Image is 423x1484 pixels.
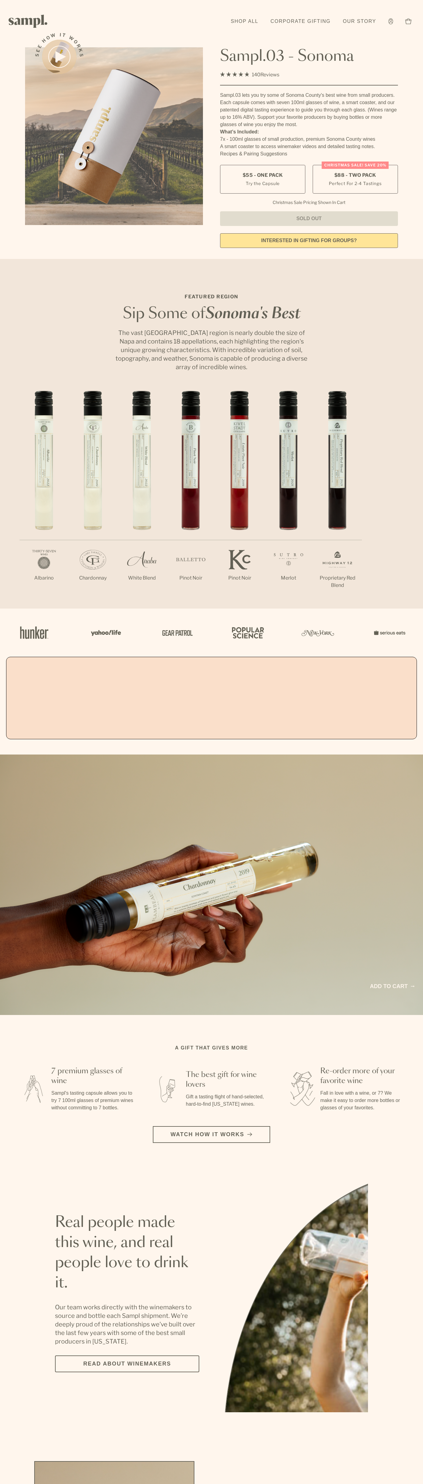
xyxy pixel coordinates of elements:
[25,47,203,225] img: Sampl.03 - Sonoma
[246,180,280,187] small: Try the Capsule
[87,620,123,646] img: Artboard_6_04f9a106-072f-468a-bdd7-f11783b05722_x450.png
[117,391,166,601] li: 3 / 7
[252,72,260,78] span: 140
[9,15,48,28] img: Sampl logo
[186,1070,269,1089] h3: The best gift for wine lovers
[229,620,265,646] img: Artboard_4_28b4d326-c26e-48f9-9c80-911f17d6414e_x450.png
[220,150,398,158] li: Recipes & Pairing Suggestions
[158,620,194,646] img: Artboard_5_7fdae55a-36fd-43f7-8bfd-f74a06a2878e_x450.png
[313,574,362,589] p: Proprietary Red Blend
[55,1213,199,1293] h2: Real people made this wine, and real people love to drink it.
[340,15,379,28] a: Our Story
[114,293,309,300] p: Featured Region
[175,1044,248,1052] h2: A gift that gives more
[220,143,398,150] li: A smart coaster to access winemaker videos and detailed tasting notes.
[320,1089,403,1111] p: Fall in love with a wine, or 7? We make it easy to order more bottles or glasses of your favorites.
[264,574,313,582] p: Merlot
[114,329,309,371] p: The vast [GEOGRAPHIC_DATA] region is nearly double the size of Napa and contains 18 appellations,...
[68,574,117,582] p: Chardonnay
[329,180,381,187] small: Perfect For 2-4 Tastings
[313,391,362,609] li: 7 / 7
[114,307,309,321] h2: Sip Some of
[270,200,348,205] li: Christmas Sale Pricing Shown In Cart
[166,574,215,582] p: Pinot Noir
[264,391,313,601] li: 6 / 7
[68,391,117,601] li: 2 / 7
[20,391,68,601] li: 1 / 7
[228,15,261,28] a: Shop All
[117,574,166,582] p: White Blend
[42,40,76,74] button: See how it works
[55,1303,199,1346] p: Our team works directly with the winemakers to source and bottle each Sampl shipment. We’re deepl...
[334,172,376,179] span: $88 - Two Pack
[220,92,398,128] div: Sampl.03 lets you try some of Sonoma County's best wine from small producers. Each capsule comes ...
[205,307,300,321] em: Sonoma's Best
[300,620,336,646] img: Artboard_3_0b291449-6e8c-4d07-b2c2-3f3601a19cd1_x450.png
[267,15,334,28] a: Corporate Gifting
[215,391,264,601] li: 5 / 7
[220,136,398,143] li: 7x - 100ml glasses of small production, premium Sonoma County wines
[370,982,414,991] a: Add to cart
[220,129,259,134] strong: What’s Included:
[153,1126,270,1143] button: Watch how it works
[215,574,264,582] p: Pinot Noir
[220,47,398,66] h1: Sampl.03 - Sonoma
[322,162,389,169] div: Christmas SALE! Save 20%
[243,172,283,179] span: $55 - One Pack
[224,1172,368,1412] ul: carousel
[51,1089,134,1111] p: Sampl's tasting capsule allows you to try 7 100ml glasses of premium wines without committing to ...
[20,574,68,582] p: Albarino
[260,72,279,78] span: Reviews
[166,391,215,601] li: 4 / 7
[320,1066,403,1086] h3: Re-order more of your favorite wine
[220,211,398,226] button: Sold Out
[51,1066,134,1086] h3: 7 premium glasses of wine
[220,233,398,248] a: interested in gifting for groups?
[16,620,53,646] img: Artboard_1_c8cd28af-0030-4af1-819c-248e302c7f06_x450.png
[186,1093,269,1108] p: Gift a tasting flight of hand-selected, hard-to-find [US_STATE] wines.
[220,71,279,79] div: 140Reviews
[55,1355,199,1372] a: Read about Winemakers
[370,620,407,646] img: Artboard_7_5b34974b-f019-449e-91fb-745f8d0877ee_x450.png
